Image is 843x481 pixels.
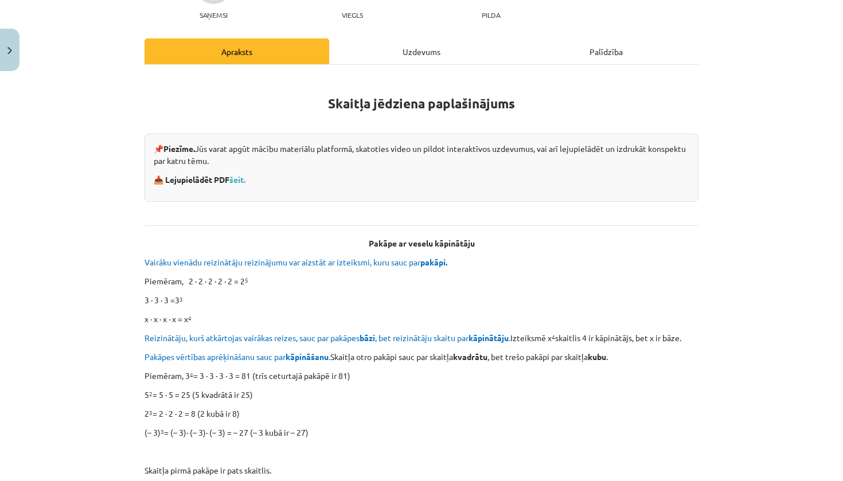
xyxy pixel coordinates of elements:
p: Skaitļa pirmā pakāpe ir pats skaitlis. [145,464,698,476]
b: kāpinātāju [469,333,509,343]
p: x ∙ x ∙ x ∙ x = x [145,313,698,325]
strong: 📥 Lejupielādēt PDF [154,174,247,185]
p: 📌 Jūs varat apgūt mācību materiālu platformā, skatoties video un pildot interaktīvos uzdevumus, v... [154,143,689,167]
p: Piemēram, 2 ∙ 2 ∙ 2 ∙ 2 ∙ 2 = 2 [145,275,698,287]
p: 5 = 5 ∙ 5 = 25 (5 kvadrātā ir 25) [145,389,698,401]
p: Skaitļa otro pakāpi sauc par skaitļa , bet trešo pakāpi par skaitļa . [145,351,698,363]
span: Pakāpes vērtības aprēķināšanu sauc par . [145,351,330,362]
p: 2 = 2 ∙ 2 ∙ 2 = 8 (2 kubā ir 8) [145,408,698,420]
div: Apraksts [145,38,329,64]
span: Vairāku vienādu reizinātāju reizinājumu var aizstāt ar izteiksmi, kuru sauc par [145,257,449,267]
div: Palīdzība [514,38,698,64]
strong: Skaitļa jēdziena paplašinājums [328,95,515,112]
sup: 5 [245,276,248,284]
sup: 4 [552,333,555,341]
sup: 4 [190,370,193,379]
b: kubu [588,351,606,362]
sup: 3 [179,295,183,303]
sup: 2 [149,389,153,398]
sup: 3 [149,408,153,417]
b: Pakāpe ar veselu kāpinātāju [369,238,475,248]
p: 3 ∙ 3 ∙ 3 =3 [145,294,698,306]
a: šeit. [229,174,245,185]
p: pilda [482,11,500,19]
b: bāzi [360,333,375,343]
img: icon-close-lesson-0947bae3869378f0d4975bcd49f059093ad1ed9edebbc8119c70593378902aed.svg [7,47,12,54]
sup: 4 [188,314,192,322]
p: Izteiksmē x skaitlis 4 ir kāpinātājs, bet x ir bāze. [145,332,698,344]
strong: Piezīme. [163,143,195,154]
b: kāpināšanu [286,351,329,362]
b: kvadrātu [453,351,487,362]
p: Viegls [342,11,363,19]
p: Piemēram, 3 = 3 ∙ 3 ∙ 3 ∙ 3 = 81 (trīs ceturtajā pakāpē ir 81) [145,370,698,382]
p: (– 3) = (– 3)∙ (– 3)∙ (– 3) = – 27 (– 3 kubā ir – 27) [145,427,698,439]
span: Reizinātāju, kurš atkārtojas vairākas reizes, sauc par pakāpes , bet reizinātāju skaitu par . [145,333,510,343]
p: Saņemsi [195,11,232,19]
sup: 3 [161,427,164,436]
div: Uzdevums [329,38,514,64]
b: pakāpi. [420,257,447,267]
